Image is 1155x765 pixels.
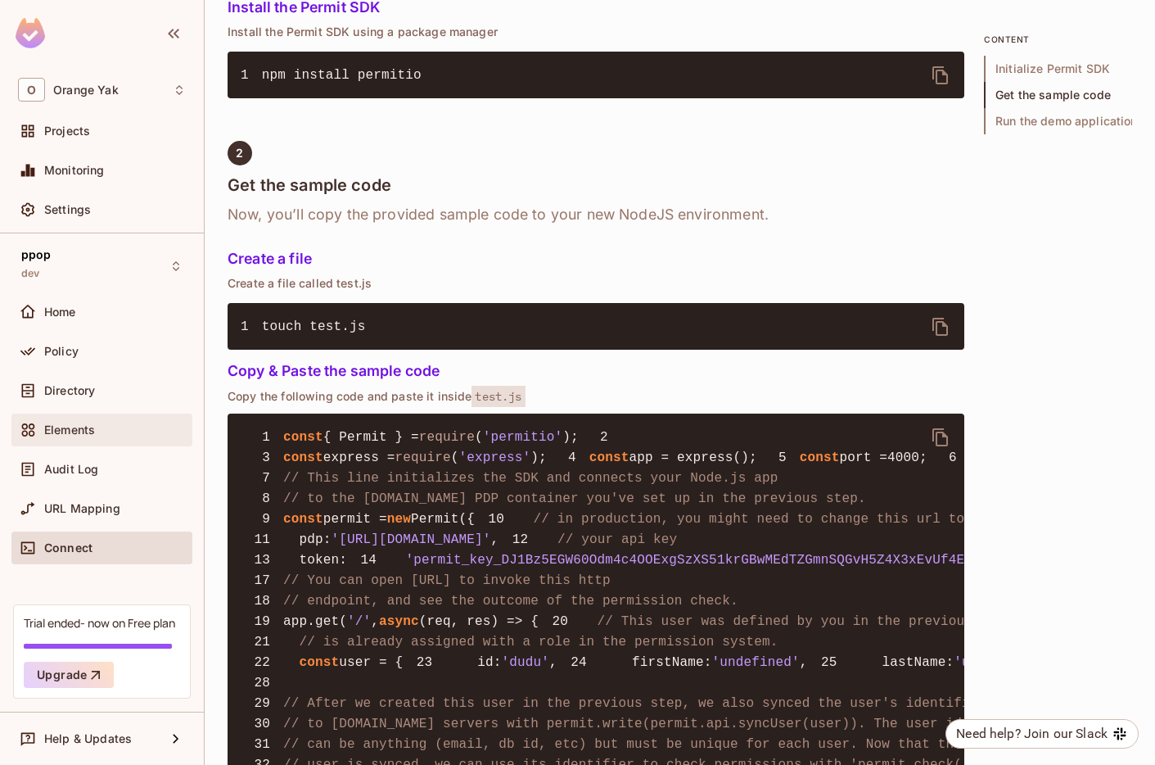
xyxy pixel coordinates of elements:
span: 'dudu' [502,655,550,670]
span: 'express' [459,450,531,465]
span: require [419,430,475,445]
button: delete [921,418,960,457]
span: 20 [539,612,581,631]
span: pdp [300,532,323,547]
span: { Permit } = [323,430,419,445]
span: firstName [632,655,704,670]
span: Permit({ [411,512,475,527]
span: (req, res) => { [419,614,539,629]
span: npm install permitio [262,68,422,83]
p: Create a file called test.js [228,277,964,290]
span: // your api key [557,532,677,547]
span: 7 [241,469,283,488]
h5: Copy & Paste the sample code [228,363,964,379]
div: Trial ended- now on Free plan [24,615,175,631]
span: Policy [44,345,79,358]
span: ); [530,450,547,465]
h4: Get the sample code [228,175,964,195]
span: 29 [241,694,283,713]
span: 21 [241,632,283,652]
button: delete [921,307,960,346]
span: O [18,78,45,102]
span: express = [323,450,395,465]
span: , [549,655,557,670]
span: Connect [44,541,92,555]
span: // After we created this user in the previous step, we also synced the user's identifier [283,696,986,711]
span: const [589,450,629,465]
span: URL Mapping [44,502,120,515]
div: Need help? Join our Slack [956,724,1108,744]
span: app.get( [283,614,347,629]
span: dev [21,267,39,280]
span: 8 [241,489,283,509]
span: 17 [241,571,283,591]
span: 1 [241,66,262,85]
span: 19 [241,612,283,631]
span: 4000 [887,450,919,465]
span: id [477,655,494,670]
span: 30 [241,714,283,734]
span: Directory [44,384,95,397]
span: ( [475,430,483,445]
span: '[URL][DOMAIN_NAME]' [332,532,491,547]
span: : [323,532,332,547]
span: Projects [44,124,90,138]
span: : [946,655,954,670]
span: Elements [44,423,95,437]
span: 1 [241,317,262,337]
p: Install the Permit SDK using a package manager [228,25,964,38]
span: 31 [241,735,283,754]
span: Workspace: Orange Yak [53,84,119,97]
span: 11 [241,530,283,550]
h6: Now, you’ll copy the provided sample code to your new NodeJS environment. [228,205,964,224]
span: 18 [241,591,283,611]
span: 10 [475,509,517,529]
span: 4 [547,448,589,468]
span: : [494,655,502,670]
span: 28 [241,673,283,693]
p: content [984,33,1132,46]
span: // to the [DOMAIN_NAME] PDP container you've set up in the previous step. [283,491,866,506]
span: 13 [241,550,283,570]
span: const [283,450,323,465]
span: // to [DOMAIN_NAME] servers with permit.write(permit.api.syncUser(user)). The user identifier [283,717,1026,731]
span: ppop [21,248,52,261]
span: // This user was defined by you in the previous step and [598,614,1044,629]
span: port = [839,450,887,465]
span: // is already assigned with a role in the permission system. [300,635,778,650]
span: 'undefined' [954,655,1041,670]
span: 9 [241,509,283,529]
span: const [800,450,840,465]
span: 'undefined' [711,655,799,670]
span: ( [451,450,459,465]
span: test.js [471,386,525,407]
span: const [300,655,340,670]
span: // This line initializes the SDK and connects your Node.js app [283,471,778,486]
span: const [283,430,323,445]
span: 14 [347,550,390,570]
span: 23 [403,653,445,672]
p: Copy the following code and paste it inside [228,389,964,404]
span: Monitoring [44,164,105,177]
span: Help & Updates [44,732,132,745]
span: // can be anything (email, db id, etc) but must be unique for each user. Now that the [283,737,962,752]
span: : [339,553,347,568]
button: Upgrade [24,662,114,688]
span: 22 [241,653,283,672]
span: token [300,553,340,568]
span: // in production, you might need to change this url to fit your deployment [534,512,1125,527]
span: async [379,614,419,629]
span: 24 [557,653,600,672]
span: const [283,512,323,527]
span: Home [44,306,76,319]
span: // You can open [URL] to invoke this http [283,573,611,588]
span: , [371,614,379,629]
span: , [491,532,499,547]
span: '/' [347,614,371,629]
span: touch test.js [262,319,366,334]
span: 5 [757,448,800,468]
span: user = { [339,655,403,670]
img: SReyMgAAAABJRU5ErkJggg== [16,18,45,48]
span: Settings [44,203,91,216]
span: 25 [807,653,850,672]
